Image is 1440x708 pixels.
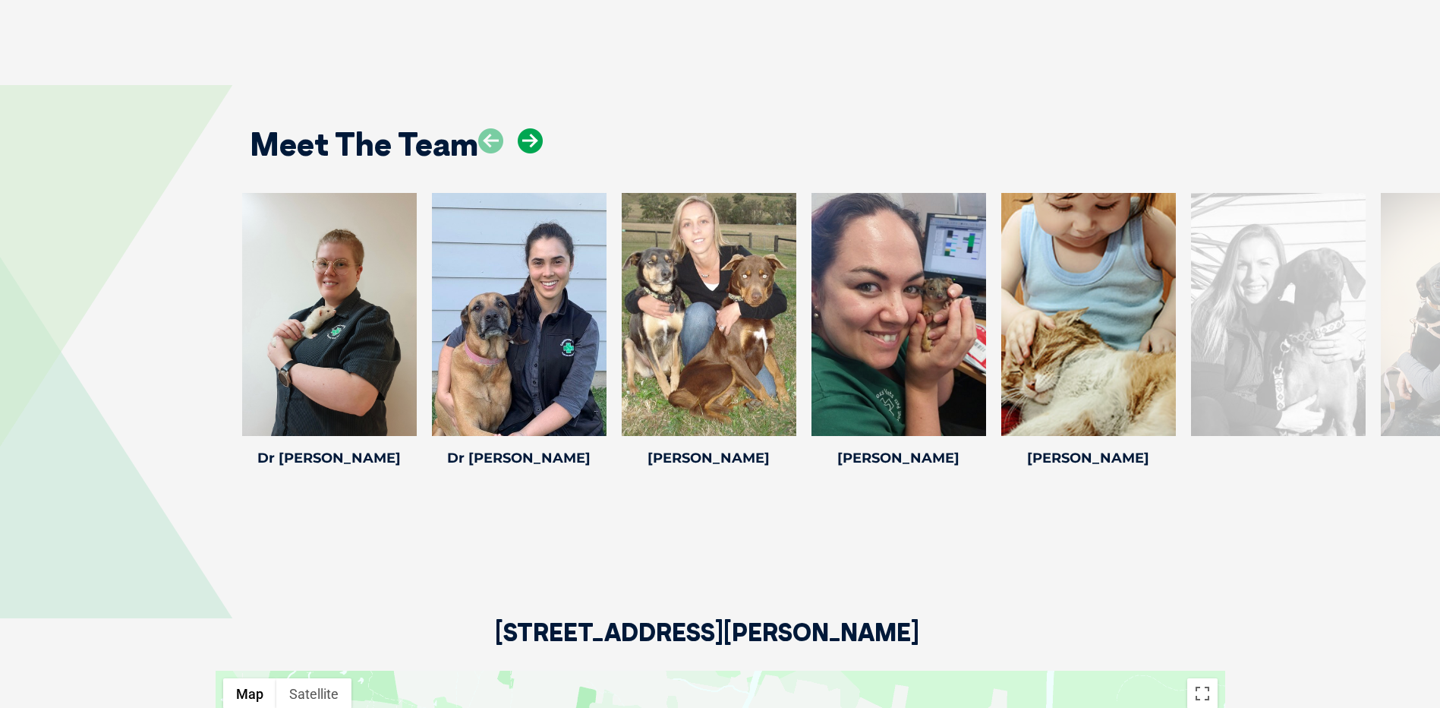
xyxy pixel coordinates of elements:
[1001,451,1176,465] h4: [PERSON_NAME]
[432,451,607,465] h4: Dr [PERSON_NAME]
[250,128,478,160] h2: Meet The Team
[495,620,919,671] h2: [STREET_ADDRESS][PERSON_NAME]
[811,451,986,465] h4: [PERSON_NAME]
[622,451,796,465] h4: [PERSON_NAME]
[242,451,417,465] h4: Dr [PERSON_NAME]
